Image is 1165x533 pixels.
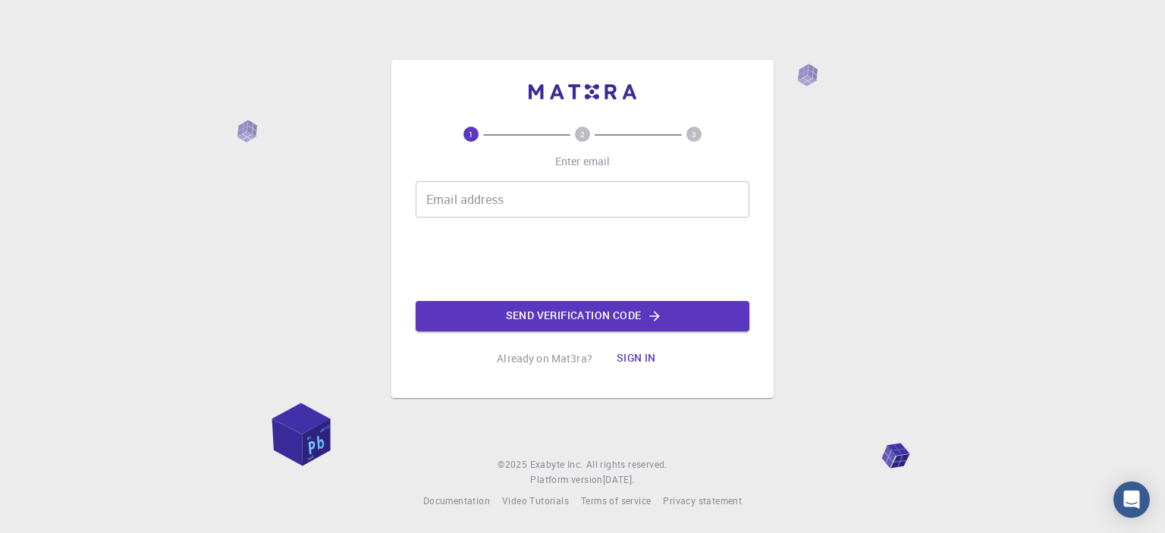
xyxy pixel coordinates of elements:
[603,472,635,488] a: [DATE].
[530,458,583,470] span: Exabyte Inc.
[1113,481,1150,518] div: Open Intercom Messenger
[692,129,696,140] text: 3
[581,494,651,509] a: Terms of service
[581,494,651,506] span: Terms of service
[586,457,667,472] span: All rights reserved.
[469,129,473,140] text: 1
[603,473,635,485] span: [DATE] .
[663,494,742,506] span: Privacy statement
[530,457,583,472] a: Exabyte Inc.
[580,129,585,140] text: 2
[530,472,602,488] span: Platform version
[497,351,592,366] p: Already on Mat3ra?
[663,494,742,509] a: Privacy statement
[423,494,490,509] a: Documentation
[498,457,529,472] span: © 2025
[416,301,749,331] button: Send verification code
[555,154,611,169] p: Enter email
[502,494,569,506] span: Video Tutorials
[467,230,698,289] iframe: reCAPTCHA
[604,343,668,374] button: Sign in
[423,494,490,506] span: Documentation
[502,494,569,509] a: Video Tutorials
